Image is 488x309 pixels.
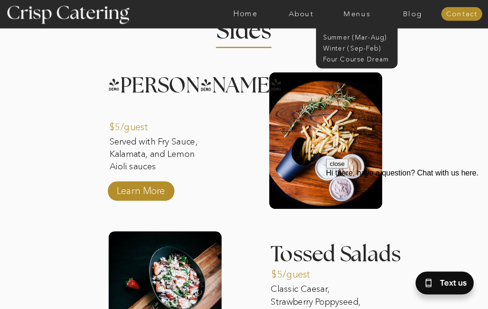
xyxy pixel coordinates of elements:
[108,76,257,86] h3: [PERSON_NAME]
[114,177,168,201] a: Learn More
[323,44,390,51] a: Winter (Sep-Feb)
[204,20,284,36] h2: Sides
[385,10,440,18] a: Blog
[273,10,329,18] a: About
[326,159,488,273] iframe: podium webchat widget prompt
[110,113,163,137] p: $5/guest
[218,10,274,18] a: Home
[110,136,214,175] p: Served with Fry Sauce, Kalamata, and Lemon Aioli sauces
[329,10,385,18] a: Menus
[323,33,396,41] a: Summer (Mar-Aug)
[271,245,410,265] h3: Tossed Salads
[393,261,488,309] iframe: podium webchat widget bubble
[272,261,325,284] p: $5/guest
[441,10,482,19] a: Contact
[323,55,396,62] a: Four Course Dream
